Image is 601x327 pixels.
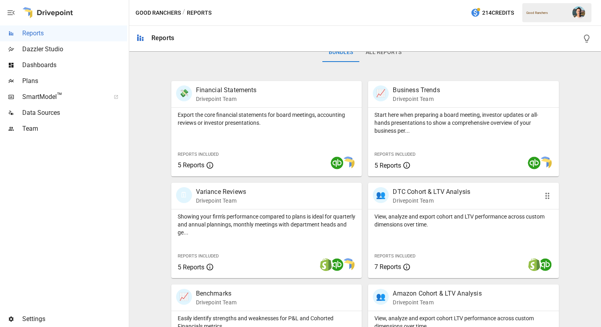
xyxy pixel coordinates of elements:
[182,8,185,18] div: /
[393,298,481,306] p: Drivepoint Team
[528,157,541,169] img: quickbooks
[331,157,343,169] img: quickbooks
[342,258,355,271] img: smart model
[196,187,246,197] p: Variance Reviews
[22,92,105,102] span: SmartModel
[374,162,401,169] span: 5 Reports
[393,85,440,95] p: Business Trends
[373,187,389,203] div: 👥
[373,289,389,305] div: 👥
[22,60,127,70] span: Dashboards
[176,85,192,101] div: 💸
[374,111,553,135] p: Start here when preparing a board meeting, investor updates or all-hands presentations to show a ...
[393,95,440,103] p: Drivepoint Team
[178,152,219,157] span: Reports Included
[374,253,415,259] span: Reports Included
[178,213,356,236] p: Showing your firm's performance compared to plans is ideal for quarterly and annual plannings, mo...
[359,43,408,62] button: All Reports
[482,8,514,18] span: 214 Credits
[374,263,401,271] span: 7 Reports
[22,29,127,38] span: Reports
[176,289,192,305] div: 📈
[57,91,62,101] span: ™
[136,8,181,18] button: Good Ranchers
[342,157,355,169] img: smart model
[178,263,204,271] span: 5 Reports
[176,187,192,203] div: 🗓
[22,314,127,324] span: Settings
[331,258,343,271] img: quickbooks
[373,85,389,101] div: 📈
[374,152,415,157] span: Reports Included
[196,289,237,298] p: Benchmarks
[196,85,257,95] p: Financial Statements
[393,197,470,205] p: Drivepoint Team
[151,34,174,42] div: Reports
[178,111,356,127] p: Export the core financial statements for board meetings, accounting reviews or investor presentat...
[196,197,246,205] p: Drivepoint Team
[467,6,517,20] button: 214Credits
[178,253,219,259] span: Reports Included
[22,76,127,86] span: Plans
[196,95,257,103] p: Drivepoint Team
[393,187,470,197] p: DTC Cohort & LTV Analysis
[539,258,552,271] img: quickbooks
[393,289,481,298] p: Amazon Cohort & LTV Analysis
[22,108,127,118] span: Data Sources
[374,213,553,228] p: View, analyze and export cohort and LTV performance across custom dimensions over time.
[526,11,568,15] div: Good Ranchers
[178,161,204,169] span: 5 Reports
[528,258,541,271] img: shopify
[320,258,332,271] img: shopify
[22,45,127,54] span: Dazzler Studio
[539,157,552,169] img: smart model
[196,298,237,306] p: Drivepoint Team
[22,124,127,134] span: Team
[322,43,359,62] button: Bundles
